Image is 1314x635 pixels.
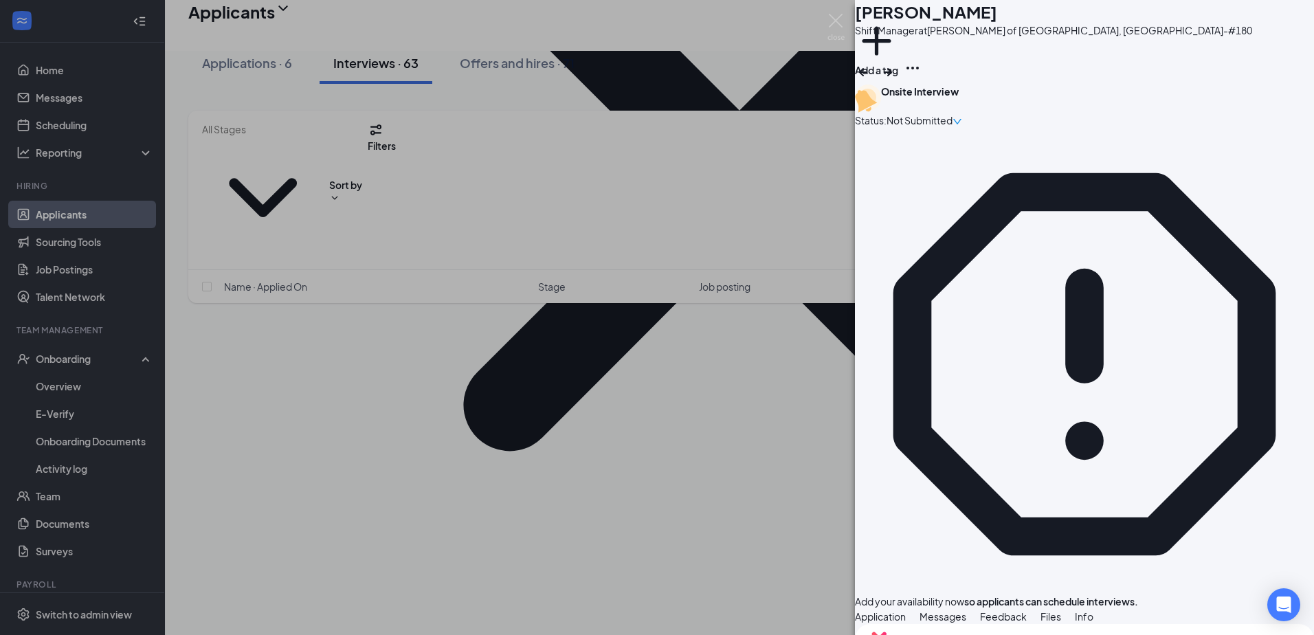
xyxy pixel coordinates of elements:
span: Info [1075,610,1093,623]
svg: ArrowRight [880,64,896,80]
svg: Plus [855,19,898,63]
div: Open Intercom Messenger [1267,588,1300,621]
span: Messages [920,610,966,623]
button: Add your availability now [855,594,964,609]
span: Application [855,610,906,623]
button: ArrowRight [880,60,904,85]
span: down [953,117,962,126]
svg: ArrowLeftNew [855,64,871,80]
b: Onsite Interview [881,85,959,98]
span: Not Submitted [887,113,953,128]
button: ArrowLeftNew [855,60,880,85]
button: PlusAdd a tag [855,19,898,78]
span: Feedback [980,610,1027,623]
div: Shift Manager at [PERSON_NAME] of [GEOGRAPHIC_DATA], [GEOGRAPHIC_DATA]-#180 [855,23,1252,37]
span: Files [1040,610,1061,623]
svg: Ellipses [904,60,921,76]
span: so applicants can schedule interviews. [855,595,1138,608]
svg: Error [855,135,1314,594]
div: Status : [855,113,887,128]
